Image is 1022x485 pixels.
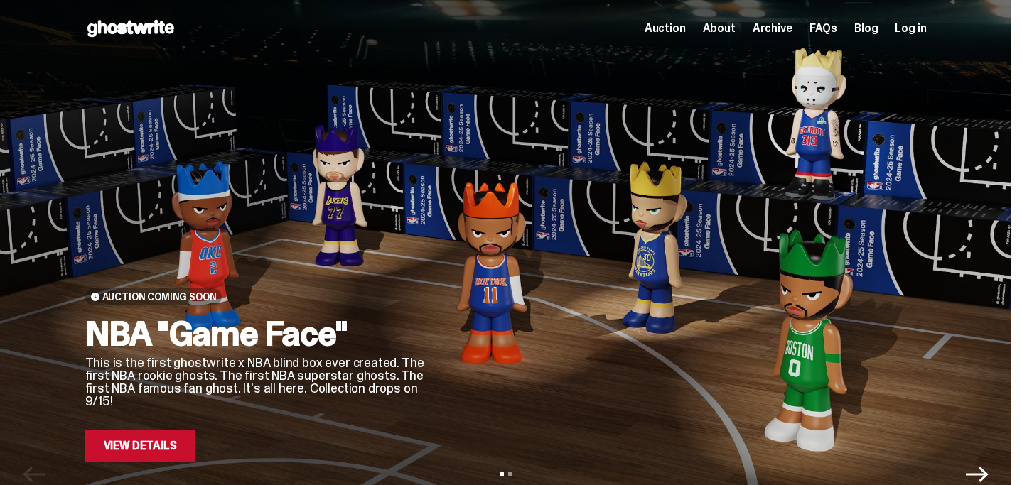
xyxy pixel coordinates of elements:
button: View slide 1 [500,472,504,476]
a: Auction [645,23,686,34]
h2: NBA "Game Face" [85,317,426,351]
a: Log in [895,23,926,34]
a: Archive [753,23,792,34]
span: Auction Coming Soon [102,291,217,303]
p: This is the first ghostwrite x NBA blind box ever created. The first NBA rookie ghosts. The first... [85,356,426,408]
button: View slide 2 [508,472,512,476]
a: About [703,23,736,34]
a: Blog [854,23,878,34]
a: View Details [85,430,195,462]
a: FAQs [809,23,837,34]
